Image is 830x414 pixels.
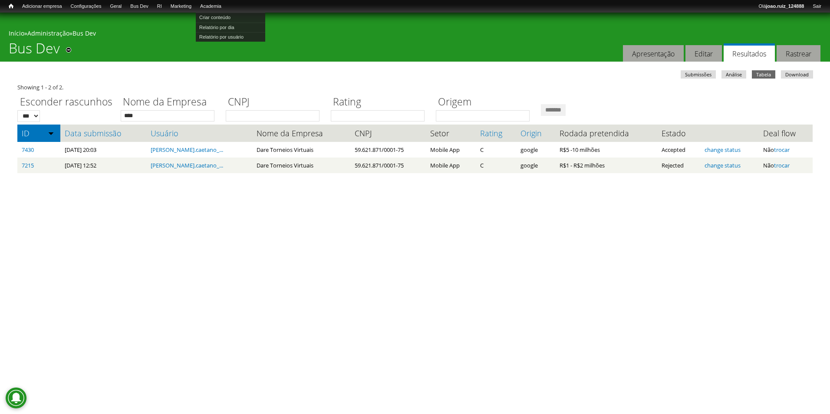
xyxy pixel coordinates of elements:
[151,129,248,138] a: Usuário
[166,2,196,11] a: Marketing
[516,142,555,158] td: google
[426,158,476,173] td: Mobile App
[436,95,535,110] label: Origem
[759,142,813,158] td: Não
[520,129,551,138] a: Origin
[759,158,813,173] td: Não
[60,158,146,173] td: [DATE] 12:52
[555,158,657,173] td: R$1 - R$2 milhões
[555,142,657,158] td: R$5 -10 milhões
[476,142,516,158] td: C
[22,161,34,169] a: 7215
[60,142,146,158] td: [DATE] 20:03
[9,40,60,62] h1: Bus Dev
[4,2,18,10] a: Início
[151,146,223,154] a: [PERSON_NAME].caetano_...
[426,125,476,142] th: Setor
[27,29,69,37] a: Administração
[252,158,350,173] td: Dare Torneios Virtuais
[331,95,430,110] label: Rating
[22,129,56,138] a: ID
[657,142,700,158] td: Accepted
[781,70,813,79] a: Download
[22,146,34,154] a: 7430
[752,70,775,79] a: Tabela
[766,3,804,9] strong: joao.ruiz_124888
[252,142,350,158] td: Dare Torneios Virtuais
[705,161,741,169] a: change status
[17,95,115,110] label: Esconder rascunhos
[18,2,66,11] a: Adicionar empresa
[196,2,226,11] a: Academia
[226,95,325,110] label: CNPJ
[72,29,96,37] a: Bus Dev
[66,2,106,11] a: Configurações
[685,45,722,62] a: Editar
[105,2,126,11] a: Geral
[17,83,813,92] div: Showing 1 - 2 of 2.
[777,45,820,62] a: Rastrear
[9,29,24,37] a: Início
[808,2,826,11] a: Sair
[350,158,426,173] td: 59.621.871/0001-75
[774,146,790,154] a: trocar
[657,125,700,142] th: Estado
[252,125,350,142] th: Nome da Empresa
[153,2,166,11] a: RI
[426,142,476,158] td: Mobile App
[9,29,821,40] div: » »
[724,43,775,62] a: Resultados
[121,95,220,110] label: Nome da Empresa
[350,125,426,142] th: CNPJ
[480,129,512,138] a: Rating
[9,3,13,9] span: Início
[65,129,142,138] a: Data submissão
[48,130,54,136] img: ordem crescente
[774,161,790,169] a: trocar
[126,2,153,11] a: Bus Dev
[681,70,716,79] a: Submissões
[516,158,555,173] td: google
[476,158,516,173] td: C
[759,125,813,142] th: Deal flow
[555,125,657,142] th: Rodada pretendida
[151,161,223,169] a: [PERSON_NAME].caetano_...
[754,2,808,11] a: Olájoao.ruiz_124888
[623,45,684,62] a: Apresentação
[350,142,426,158] td: 59.621.871/0001-75
[721,70,746,79] a: Análise
[657,158,700,173] td: Rejected
[705,146,741,154] a: change status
